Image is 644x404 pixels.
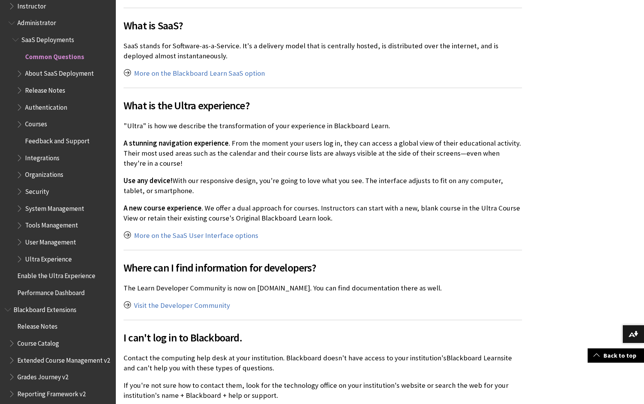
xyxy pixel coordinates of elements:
span: Release Notes [25,84,65,94]
span: Organizations [25,168,63,179]
span: A new course experience [124,204,202,212]
p: With our responsive design, you're going to love what you see. The interface adjusts to fit on an... [124,176,522,196]
span: What is SaaS? [124,17,522,34]
span: Courses [25,118,47,128]
a: More on the SaaS User Interface options [134,231,258,240]
span: Where can I find information for developers? [124,260,522,276]
span: Authentication [25,101,67,111]
a: More on the Blackboard Learn SaaS option [134,69,265,78]
span: Blackboard Learn [446,353,501,362]
span: Release Notes [17,320,58,330]
span: About SaaS Deployment [25,67,94,78]
p: Contact the computing help desk at your institution. Blackboard doesn't have access to your insti... [124,353,522,373]
span: Ultra Experience [25,253,72,263]
span: System Management [25,202,84,212]
span: User Management [25,236,76,246]
span: Tools Management [25,219,78,229]
span: Integrations [25,151,59,162]
p: SaaS stands for Software-as-a-Service. It's a delivery model that is centrally hosted, is distrib... [124,41,522,61]
p: . We offer a dual approach for courses. Instructors can start with a new, blank course in the Ult... [124,203,522,223]
span: Use any device! [124,176,173,185]
span: Feedback and Support [25,134,90,145]
span: Performance Dashboard [17,286,85,297]
span: Extended Course Management v2 [17,354,110,364]
span: What is the Ultra experience? [124,97,522,114]
span: Course Catalog [17,337,59,347]
a: Back to top [588,348,644,363]
span: Common Questions [25,50,84,61]
span: I can't log in to Blackboard. [124,329,522,346]
span: Reporting Framework v2 [17,387,86,398]
span: Blackboard Extensions [14,303,76,314]
span: A stunning navigation experience [124,139,229,148]
span: Enable the Ultra Experience [17,270,95,280]
span: Administrator [17,17,56,27]
p: . From the moment your users log in, they can access a global view of their educational activity.... [124,138,522,169]
span: Security [25,185,49,195]
p: "Ultra" is how we describe the transformation of your experience in Blackboard Learn. [124,121,522,131]
span: Grades Journey v2 [17,370,68,381]
p: The Learn Developer Community is now on [DOMAIN_NAME]. You can find documentation there as well. [124,283,522,293]
span: SaaS Deployments [21,33,74,44]
a: Visit the Developer Community [134,301,230,310]
p: If you're not sure how to contact them, look for the technology office on your institution's webs... [124,380,522,401]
